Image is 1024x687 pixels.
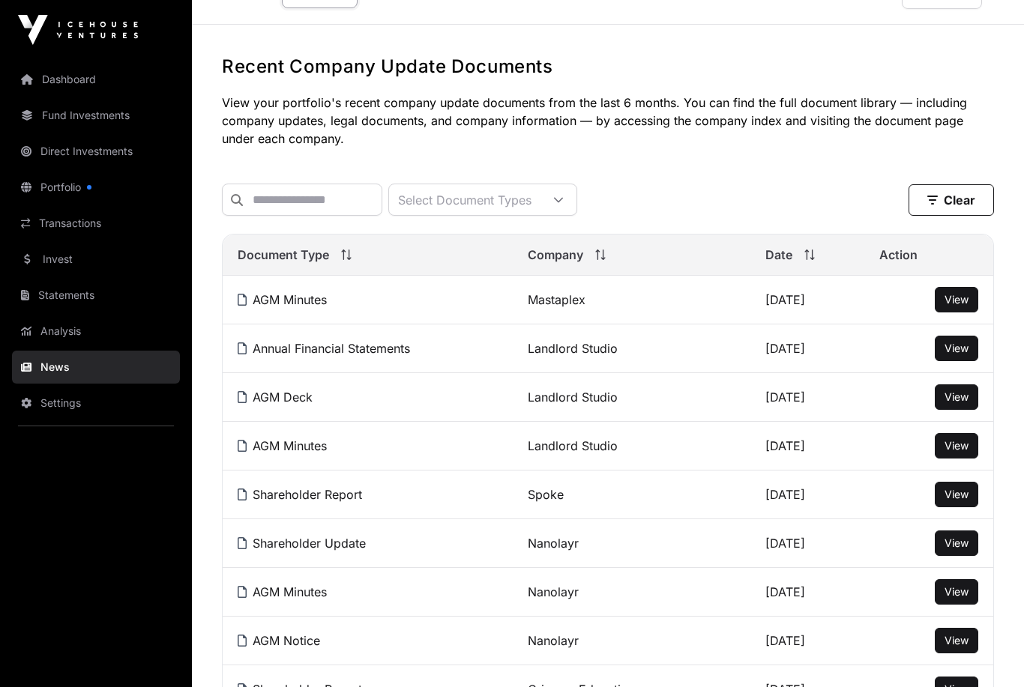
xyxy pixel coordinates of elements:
a: Statements [12,279,180,312]
a: AGM Minutes [238,438,327,453]
a: AGM Notice [238,633,320,648]
a: Spoke [528,487,564,502]
a: Fund Investments [12,99,180,132]
a: View [945,633,969,648]
a: AGM Minutes [238,292,327,307]
div: Select Document Types [389,184,540,215]
button: View [935,579,978,605]
button: View [935,384,978,410]
a: Nanolayr [528,536,579,551]
a: Dashboard [12,63,180,96]
a: View [945,390,969,405]
span: View [945,585,969,598]
a: Landlord Studio [528,390,618,405]
a: Transactions [12,207,180,240]
td: [DATE] [750,568,864,617]
a: Shareholder Update [238,536,366,551]
button: View [935,530,978,556]
span: View [945,293,969,306]
span: View [945,342,969,354]
span: Action [879,246,918,264]
td: [DATE] [750,373,864,422]
td: [DATE] [750,324,864,373]
td: [DATE] [750,617,864,665]
a: Landlord Studio [528,341,618,356]
a: Shareholder Report [238,487,362,502]
td: [DATE] [750,276,864,324]
a: Nanolayr [528,584,579,599]
a: View [945,292,969,307]
button: Clear [909,184,994,216]
a: Settings [12,387,180,420]
h1: Recent Company Update Documents [222,55,994,79]
img: Icehouse Ventures Logo [18,15,138,45]
button: View [935,433,978,458]
td: [DATE] [750,519,864,568]
a: Invest [12,243,180,276]
p: View your portfolio's recent company update documents from the last 6 months. You can find the fu... [222,94,994,148]
a: View [945,438,969,453]
button: View [935,287,978,312]
a: View [945,341,969,356]
a: AGM Minutes [238,584,327,599]
a: News [12,351,180,384]
span: Document Type [238,246,329,264]
span: View [945,390,969,403]
td: [DATE] [750,470,864,519]
a: View [945,487,969,502]
a: Mastaplex [528,292,585,307]
a: Direct Investments [12,135,180,168]
span: View [945,488,969,500]
iframe: Chat Widget [949,615,1024,687]
td: [DATE] [750,422,864,470]
a: Portfolio [12,171,180,204]
a: Annual Financial Statements [238,341,410,356]
button: View [935,336,978,361]
span: Date [765,246,792,264]
a: Analysis [12,315,180,348]
a: Nanolayr [528,633,579,648]
a: View [945,536,969,551]
button: View [935,628,978,653]
span: View [945,634,969,647]
a: AGM Deck [238,390,313,405]
span: View [945,536,969,549]
a: Landlord Studio [528,438,618,453]
span: Company [528,246,583,264]
button: View [935,482,978,507]
span: View [945,439,969,452]
a: View [945,584,969,599]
